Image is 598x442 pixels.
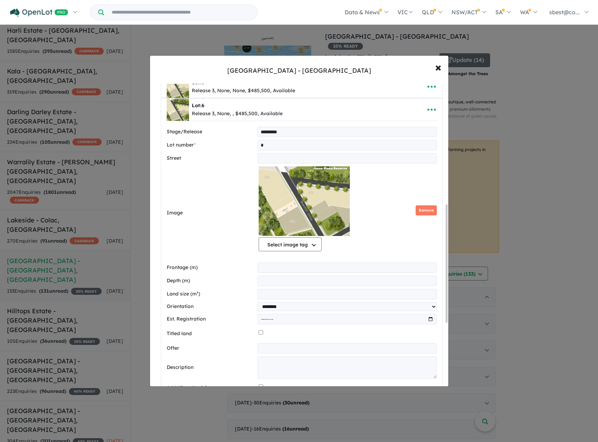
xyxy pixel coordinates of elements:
label: Description [167,363,255,372]
label: Offer [167,344,255,353]
input: Try estate name, suburb, builder or developer [105,5,256,20]
label: Frontage (m) [167,263,255,272]
div: Release 3, None, , $485,500, Available [192,110,283,118]
label: Orientation [167,302,255,311]
label: Street [167,154,255,163]
img: Littlehampton%20Estate%20-%20Hampton%20Park%20-%20Lot%206___1758781093.png [167,98,189,121]
span: 6 [202,102,204,109]
label: Est. Registration [167,315,255,323]
span: × [435,60,441,74]
img: Littlehampton Estate - Hampton Park - Lot 6 [259,166,350,236]
div: Release 3, None, None, $485,500, Available [192,87,295,95]
label: Depth (m) [167,277,255,285]
span: 5 [202,79,204,86]
b: Lot: [192,79,204,86]
label: Stage/Release [167,128,255,136]
label: Titled land [167,330,256,338]
label: Add "From" pricing [167,384,256,392]
span: sbest@co... [549,9,580,16]
button: Select image tag [259,237,322,251]
img: Openlot PRO Logo White [10,8,68,17]
b: Lot: [192,102,204,109]
button: Remove [416,205,437,215]
label: Image [167,209,256,217]
div: [GEOGRAPHIC_DATA] - [GEOGRAPHIC_DATA] [227,66,371,75]
label: Land size (m²) [167,290,255,298]
label: Lot number [167,141,255,149]
img: Littlehampton%20Estate%20-%20Hampton%20Park%20-%20Lot%205___1758781018.png [167,76,189,98]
